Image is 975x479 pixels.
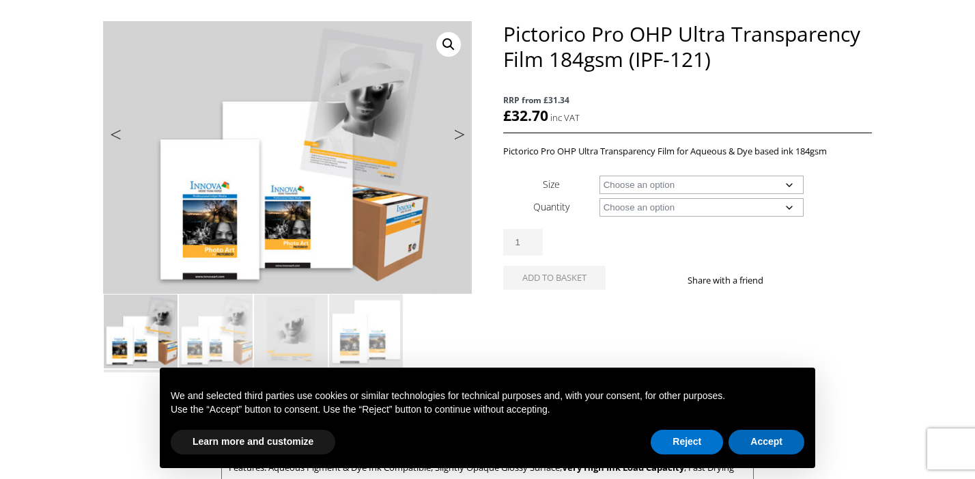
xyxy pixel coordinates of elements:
[503,143,872,159] p: Pictorico Pro OHP Ultra Transparency Film for Aqueous & Dye based ink 184gsm
[503,266,606,290] button: Add to basket
[179,295,253,368] img: Pictorico Pro OHP Ultra Transparency Film 184gsm (IPF-121) - Image 2
[171,403,804,417] p: Use the “Accept” button to consent. Use the “Reject” button to continue without accepting.
[171,430,335,454] button: Learn more and customize
[780,275,791,286] img: facebook sharing button
[503,106,511,125] span: £
[254,295,328,368] img: Pictorico Pro OHP Ultra Transparency Film 184gsm (IPF-121) - Image 3
[651,430,723,454] button: Reject
[812,275,823,286] img: email sharing button
[533,200,569,213] label: Quantity
[171,389,804,403] p: We and selected third parties use cookies or similar technologies for technical purposes and, wit...
[329,295,403,368] img: Pictorico Pro OHP Ultra Transparency Film 184gsm (IPF-121) - Image 4
[503,229,543,256] input: Product quantity
[503,106,548,125] bdi: 32.70
[729,430,804,454] button: Accept
[503,21,872,72] h1: Pictorico Pro OHP Ultra Transparency Film 184gsm (IPF-121)
[436,32,461,57] a: View full-screen image gallery
[104,295,178,368] img: Pictorico Pro OHP Ultra Transparency Film 184gsm (IPF-121)
[503,92,872,108] span: RRP from £31.34
[104,370,178,443] img: Pictorico Pro OHP Ultra Transparency Film 184gsm (IPF-121) - Image 5
[688,273,780,288] p: Share with a friend
[543,178,560,191] label: Size
[796,275,807,286] img: twitter sharing button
